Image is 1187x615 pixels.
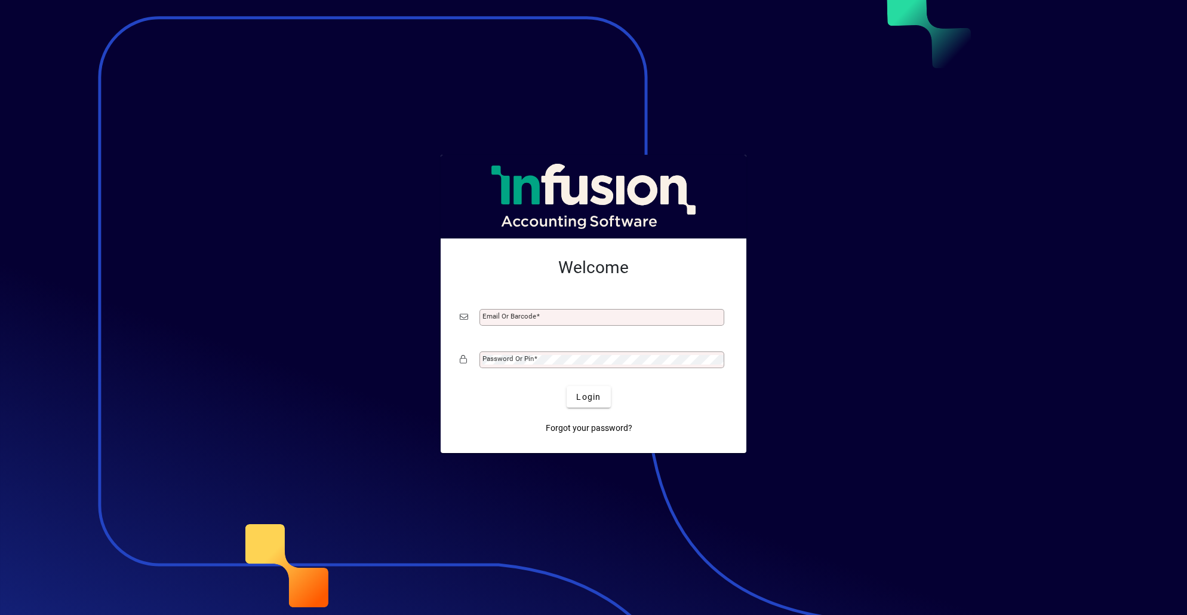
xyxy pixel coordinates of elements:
[567,386,610,408] button: Login
[460,258,727,278] h2: Welcome
[576,391,601,403] span: Login
[546,422,632,435] span: Forgot your password?
[482,354,534,363] mat-label: Password or Pin
[482,312,536,320] mat-label: Email or Barcode
[541,417,637,439] a: Forgot your password?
